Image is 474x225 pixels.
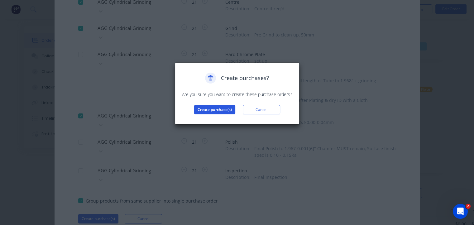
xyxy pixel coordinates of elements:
[243,105,280,114] button: Cancel
[221,74,269,82] span: Create purchases?
[466,204,471,209] span: 2
[194,105,235,114] button: Create purchase(s)
[181,91,293,98] p: Are you sure you want to create these purchase orders?
[453,204,468,219] iframe: Intercom live chat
